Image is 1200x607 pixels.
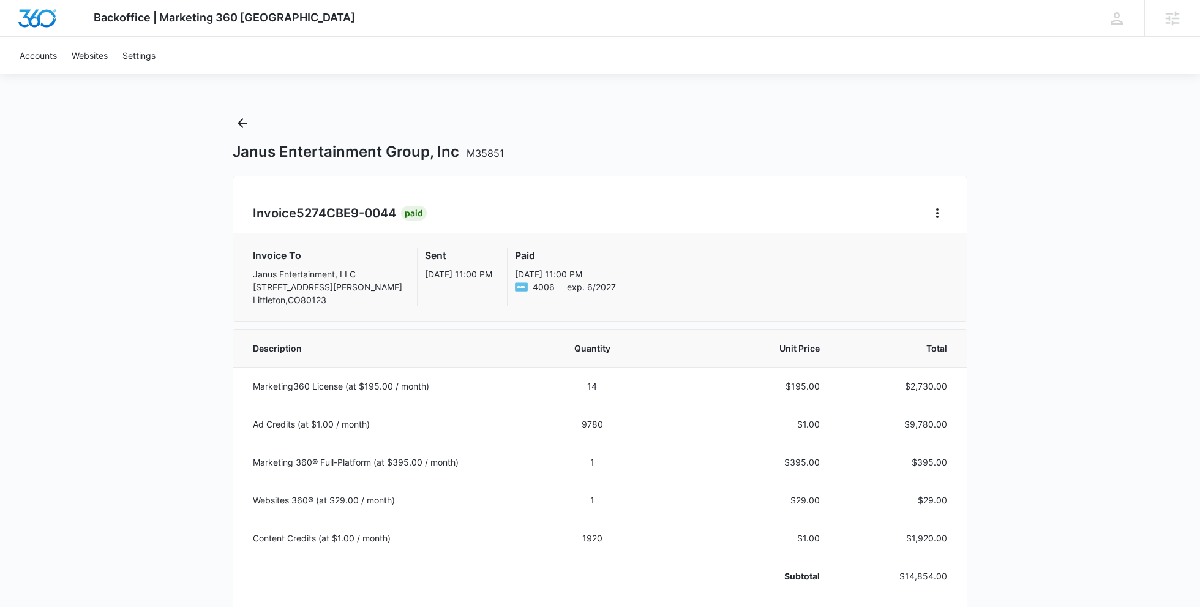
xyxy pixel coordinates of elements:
p: Ad Credits (at $1.00 / month) [253,418,525,431]
td: 9780 [539,405,645,443]
p: Janus Entertainment, LLC [STREET_ADDRESS][PERSON_NAME] Littleton , CO 80123 [253,268,402,306]
p: $14,854.00 [849,570,947,582]
span: American Express ending with [533,281,555,293]
p: [DATE] 11:00 PM [515,268,616,281]
p: Content Credits (at $1.00 / month) [253,532,525,545]
a: Accounts [12,37,64,74]
p: Websites 360® (at $29.00 / month) [253,494,525,507]
span: Backoffice | Marketing 360 [GEOGRAPHIC_DATA] [94,11,355,24]
h1: Janus Entertainment Group, Inc [233,143,504,161]
div: Paid [401,206,427,221]
p: $9,780.00 [849,418,947,431]
p: $1.00 [659,532,820,545]
p: Marketing 360® Full-Platform (at $395.00 / month) [253,456,525,469]
p: [DATE] 11:00 PM [425,268,492,281]
span: 5274CBE9-0044 [296,206,396,221]
h3: Paid [515,248,616,263]
a: Websites [64,37,115,74]
p: $195.00 [659,380,820,393]
span: Unit Price [659,342,820,355]
p: Marketing360 License (at $195.00 / month) [253,380,525,393]
span: M35851 [467,147,504,159]
p: $395.00 [849,456,947,469]
a: Settings [115,37,163,74]
p: $395.00 [659,456,820,469]
td: 1920 [539,519,645,557]
td: 1 [539,443,645,481]
h3: Sent [425,248,492,263]
p: $2,730.00 [849,380,947,393]
td: 14 [539,367,645,405]
button: Home [928,203,947,223]
h2: Invoice [253,204,401,222]
span: Total [849,342,947,355]
td: 1 [539,481,645,519]
p: $29.00 [659,494,820,507]
span: exp. 6/2027 [567,281,616,293]
p: $1.00 [659,418,820,431]
p: $29.00 [849,494,947,507]
span: Description [253,342,525,355]
h3: Invoice To [253,248,402,263]
p: Subtotal [659,570,820,582]
button: Back [233,113,252,133]
p: $1,920.00 [849,532,947,545]
span: Quantity [554,342,630,355]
